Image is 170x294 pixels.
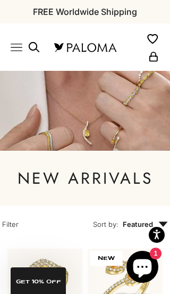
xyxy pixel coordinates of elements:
[16,279,61,284] span: GET 10% Off
[129,32,160,62] nav: Secondary navigation
[123,219,168,230] span: Featured
[2,206,85,236] button: Filter
[93,219,118,230] span: Sort by:
[90,251,123,266] span: NEW
[123,251,161,285] inbox-online-store-chat: Shopify online store chat
[18,168,153,189] h1: NEW ARRIVALS
[11,41,41,54] nav: Primary navigation
[33,5,137,19] p: FREE Worldwide Shipping
[85,206,168,236] button: Sort by: Featured
[11,267,66,294] div: GET 10% Off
